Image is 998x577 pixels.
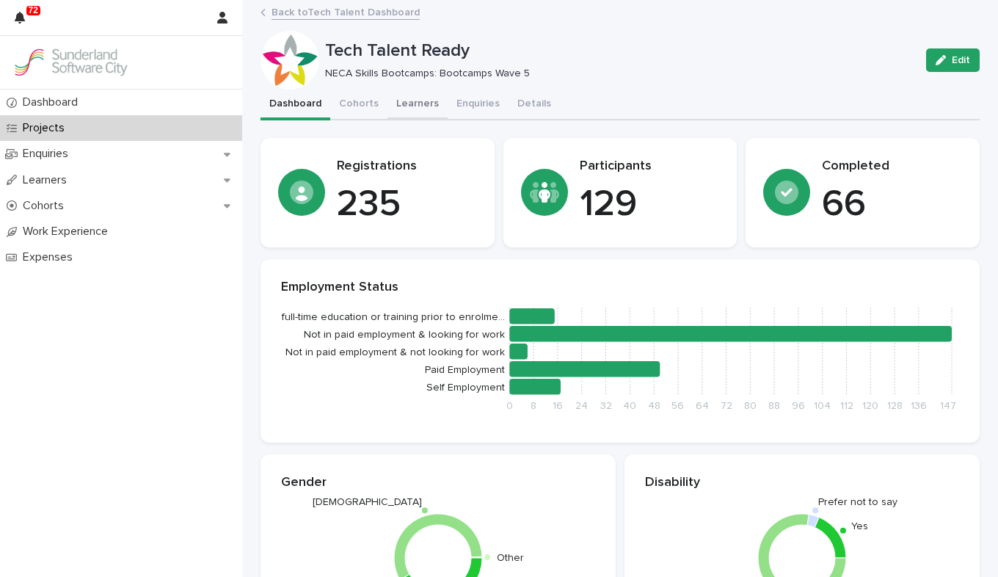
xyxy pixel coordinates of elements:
[531,401,536,411] tspan: 8
[580,183,720,227] p: 129
[623,401,636,411] tspan: 40
[272,3,420,20] a: Back toTech Talent Dashboard
[851,521,868,531] text: Yes
[822,159,962,175] p: Completed
[17,173,79,187] p: Learners
[325,40,914,62] p: Tech Talent Ready
[792,401,805,411] tspan: 96
[580,159,720,175] p: Participants
[744,401,757,411] tspan: 80
[17,95,90,109] p: Dashboard
[911,401,927,411] tspan: 136
[426,382,505,393] tspan: Self Employment
[497,553,524,563] text: Other
[840,401,853,411] tspan: 112
[506,401,513,411] tspan: 0
[281,475,595,491] p: Gender
[15,9,34,35] div: 72
[425,365,505,375] tspan: Paid Employment
[337,183,477,227] p: 235
[261,90,330,120] button: Dashboard
[304,330,505,340] tspan: Not in paid employment & looking for work
[325,68,908,80] p: NECA Skills Bootcamps: Bootcamps Wave 5
[509,90,560,120] button: Details
[768,401,780,411] tspan: 88
[696,401,709,411] tspan: 64
[271,312,505,322] tspan: In full-time education or training prior to enrolme…
[17,147,80,161] p: Enquiries
[940,401,956,411] tspan: 147
[818,497,897,507] text: Prefer not to say
[448,90,509,120] button: Enquiries
[387,90,448,120] button: Learners
[721,401,732,411] tspan: 72
[926,48,980,72] button: Edit
[822,183,962,227] p: 66
[645,475,959,491] p: Disability
[281,280,959,296] p: Employment Status
[600,401,612,411] tspan: 32
[29,5,38,15] p: 72
[553,401,563,411] tspan: 16
[285,347,505,358] tspan: Not in paid employment & not looking for work
[814,401,831,411] tspan: 104
[17,250,84,264] p: Expenses
[330,90,387,120] button: Cohorts
[952,55,970,65] span: Edit
[337,159,477,175] p: Registrations
[671,401,684,411] tspan: 56
[17,225,120,239] p: Work Experience
[17,199,76,213] p: Cohorts
[12,48,129,77] img: GVzBcg19RCOYju8xzymn
[862,401,878,411] tspan: 120
[313,497,422,507] text: [DEMOGRAPHIC_DATA]
[887,401,903,411] tspan: 128
[575,401,588,411] tspan: 24
[17,121,76,135] p: Projects
[648,401,660,411] tspan: 48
